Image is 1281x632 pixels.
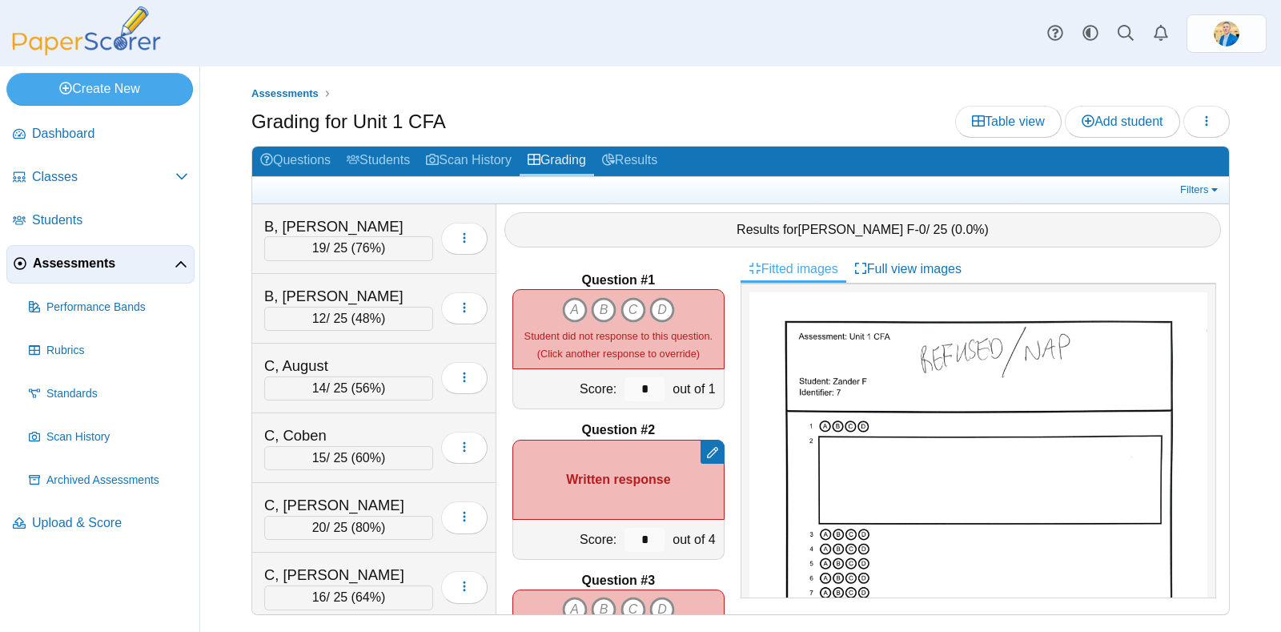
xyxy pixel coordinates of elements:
div: B, [PERSON_NAME] [264,216,424,237]
span: Add student [1082,115,1163,128]
a: Scan History [22,418,195,457]
a: Archived Assessments [22,461,195,500]
div: Score: [513,520,620,559]
div: C, [PERSON_NAME] [264,565,424,586]
span: Performance Bands [46,300,188,316]
a: Classes [6,159,195,197]
a: Fitted images [741,256,846,283]
span: 14 [312,381,327,395]
span: 0 [919,223,926,236]
i: A [562,297,588,323]
div: / 25 ( ) [264,586,433,610]
span: 56% [355,381,381,395]
span: Upload & Score [32,514,188,532]
span: Travis McFarland [1214,21,1239,46]
div: / 25 ( ) [264,376,433,401]
a: Table view [955,106,1062,138]
a: Filters [1176,182,1225,198]
a: Questions [252,147,339,176]
a: Students [6,202,195,240]
span: 60% [355,451,381,465]
span: 0.0% [955,223,984,236]
a: Assessments [247,84,323,104]
span: Dashboard [32,125,188,143]
span: Student did not response to this question. [524,330,713,342]
div: Score: [513,369,620,409]
span: Table view [972,115,1045,128]
span: 48% [355,312,381,325]
img: ps.jrF02AmRZeRNgPWo [1214,21,1239,46]
i: D [649,297,675,323]
i: A [562,597,588,622]
i: C [620,597,646,622]
a: PaperScorer [6,44,167,58]
small: (Click another response to override) [524,330,713,360]
i: B [591,597,616,622]
div: C, Coben [264,425,424,446]
a: Upload & Score [6,505,195,543]
span: Standards [46,386,188,402]
a: Performance Bands [22,288,195,327]
i: B [591,297,616,323]
div: / 25 ( ) [264,236,433,260]
img: PaperScorer [6,6,167,55]
span: 20 [312,521,327,534]
span: Classes [32,168,175,186]
a: ps.jrF02AmRZeRNgPWo [1187,14,1267,53]
a: Standards [22,375,195,413]
div: / 25 ( ) [264,516,433,540]
span: Rubrics [46,343,188,359]
i: D [649,597,675,622]
a: Full view images [846,256,970,283]
h1: Grading for Unit 1 CFA [251,108,446,135]
span: 19 [312,241,327,255]
a: Dashboard [6,115,195,154]
i: C [620,297,646,323]
span: Archived Assessments [46,473,188,489]
span: Assessments [33,255,175,272]
div: / 25 ( ) [264,307,433,331]
span: [PERSON_NAME] F [798,223,915,236]
a: Students [339,147,418,176]
a: Add student [1065,106,1179,138]
div: out of 1 [669,369,723,409]
b: Question #3 [582,572,656,590]
span: 76% [355,241,381,255]
div: out of 4 [669,520,723,559]
span: 12 [312,312,327,325]
a: Results [594,147,665,176]
div: C, [PERSON_NAME] [264,495,424,516]
a: Create New [6,73,193,105]
div: / 25 ( ) [264,446,433,470]
span: 80% [355,521,381,534]
span: Scan History [46,429,188,445]
b: Question #1 [582,272,656,289]
a: Assessments [6,245,195,284]
span: 15 [312,451,327,465]
a: Grading [520,147,594,176]
a: Rubrics [22,332,195,370]
span: Students [32,211,188,229]
span: 16 [312,590,327,604]
a: Alerts [1143,16,1179,51]
div: C, August [264,356,424,376]
span: 64% [355,590,381,604]
div: B, [PERSON_NAME] [264,286,424,307]
span: Assessments [251,87,319,99]
div: Results for - / 25 ( ) [504,212,1221,248]
b: Question #2 [582,421,656,439]
div: Written response [512,440,725,520]
a: Scan History [418,147,520,176]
